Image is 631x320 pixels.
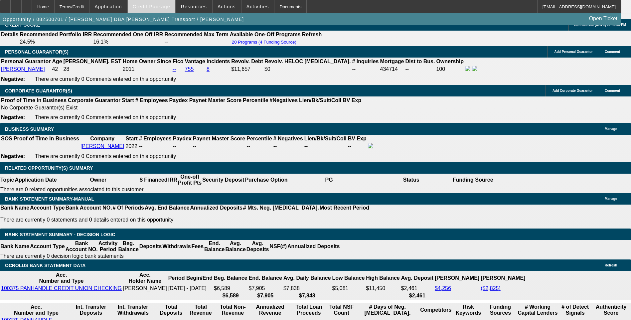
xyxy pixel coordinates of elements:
[1,272,122,284] th: Acc. Number and Type
[98,240,118,253] th: Activity Period
[30,205,65,211] th: Account Type
[204,240,225,253] th: End. Balance
[244,174,288,186] th: Purchase Option
[481,285,501,291] a: ($2,825)
[5,232,115,237] span: Bank Statement Summary - Decision Logic
[1,97,67,104] th: Proof of Time In Business
[283,285,331,292] td: $7,838
[19,31,92,38] th: Recommended Portfolio IRR
[264,59,351,64] b: Revolv. HELOC [MEDICAL_DATA].
[368,143,373,148] img: facebook-icon.png
[1,304,72,316] th: Acc. Number and Type
[348,143,367,150] td: --
[125,143,138,150] td: 2022
[370,174,452,186] th: Status
[273,136,303,141] b: # Negatives
[122,97,134,103] b: Start
[164,39,229,45] td: --
[5,126,54,132] span: BUSINESS SUMMARY
[213,0,241,13] button: Actions
[52,66,62,73] td: 42
[605,263,617,267] span: Refresh
[554,50,593,54] span: Add Personal Guarantor
[302,31,322,38] th: Refresh
[348,136,367,141] b: BV Exp
[189,97,241,103] b: Paynet Master Score
[35,153,176,159] span: There are currently 0 Comments entered on this opportunity
[328,304,355,316] th: Sum of the Total NSF Count and Total Overdraft Fee Count from Ocrolus
[366,272,400,284] th: High Balance
[231,66,263,73] td: $11,657
[356,304,419,316] th: # Days of Neg. [MEDICAL_DATA].
[436,66,464,73] td: 100
[5,196,94,202] span: BANK STATEMENT SUMMARY-MANUAL
[605,127,617,131] span: Manage
[73,304,109,316] th: Int. Transfer Deposits
[168,285,213,292] td: [DATE] - [DATE]
[13,135,79,142] th: Proof of Time In Business
[283,292,331,299] th: $7,843
[93,31,163,38] th: Recommended One Off IRR
[80,143,124,149] a: [PERSON_NAME]
[1,135,13,142] th: SOS
[436,59,464,64] b: Ownership
[5,49,69,55] span: PERSONAL GUARANTOR(S)
[173,66,176,72] a: --
[65,240,98,253] th: Bank Account NO.
[231,59,263,64] b: Revolv. Debt
[380,59,404,64] b: Mortgage
[1,59,51,64] b: Personal Guarantor
[191,240,204,253] th: Fees
[128,0,175,13] button: Credit Package
[5,165,93,171] span: RELATED OPPORTUNITY(S) SUMMARY
[178,174,202,186] th: One-off Profit Pts
[480,272,526,284] th: [PERSON_NAME]
[173,59,184,64] b: Fico
[57,174,139,186] th: Owner
[93,39,163,45] td: 16.1%
[264,66,351,73] td: $0
[94,4,122,9] span: Application
[207,66,210,72] a: 8
[380,66,404,73] td: 434714
[1,76,25,82] b: Negative:
[139,174,168,186] th: $ Financed
[90,136,114,141] b: Company
[420,304,452,316] th: Competitors
[332,272,365,284] th: Low Balance
[19,39,92,45] td: 24.5%
[63,66,122,73] td: 28
[169,97,188,103] b: Paydex
[1,104,364,111] td: No Corporate Guarantor(s) Exist
[243,97,268,103] b: Percentile
[250,304,290,316] th: Annualized Revenue
[246,136,272,141] b: Percentile
[283,272,331,284] th: Avg. Daily Balance
[248,272,282,284] th: End. Balance
[176,0,212,13] button: Resources
[214,292,247,299] th: $6,589
[173,136,192,141] b: Paydex
[118,240,139,253] th: Beg. Balance
[216,304,250,316] th: Total Non-Revenue
[605,50,620,54] span: Comment
[0,217,369,223] p: There are currently 0 statements and 0 details entered on this opportunity
[304,136,347,141] b: Lien/Bk/Suit/Coll
[207,59,230,64] b: Incidents
[214,272,247,284] th: Beg. Balance
[405,59,435,64] b: Dist to Bus.
[517,304,558,316] th: # Working Capital Lenders
[287,240,340,253] th: Annualized Deposits
[5,263,85,268] span: OCROLUS BANK STATEMENT DATA
[592,304,630,316] th: Authenticity Score
[452,304,484,316] th: Risk Keywords
[270,97,298,103] b: #Negatives
[139,136,172,141] b: # Employees
[405,66,435,73] td: --
[139,143,143,149] span: --
[472,66,477,71] img: linkedin-icon.png
[123,59,171,64] b: Home Owner Since
[288,174,370,186] th: PG
[5,88,72,93] span: CORPORATE GUARANTOR(S)
[64,59,121,64] b: [PERSON_NAME]. EST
